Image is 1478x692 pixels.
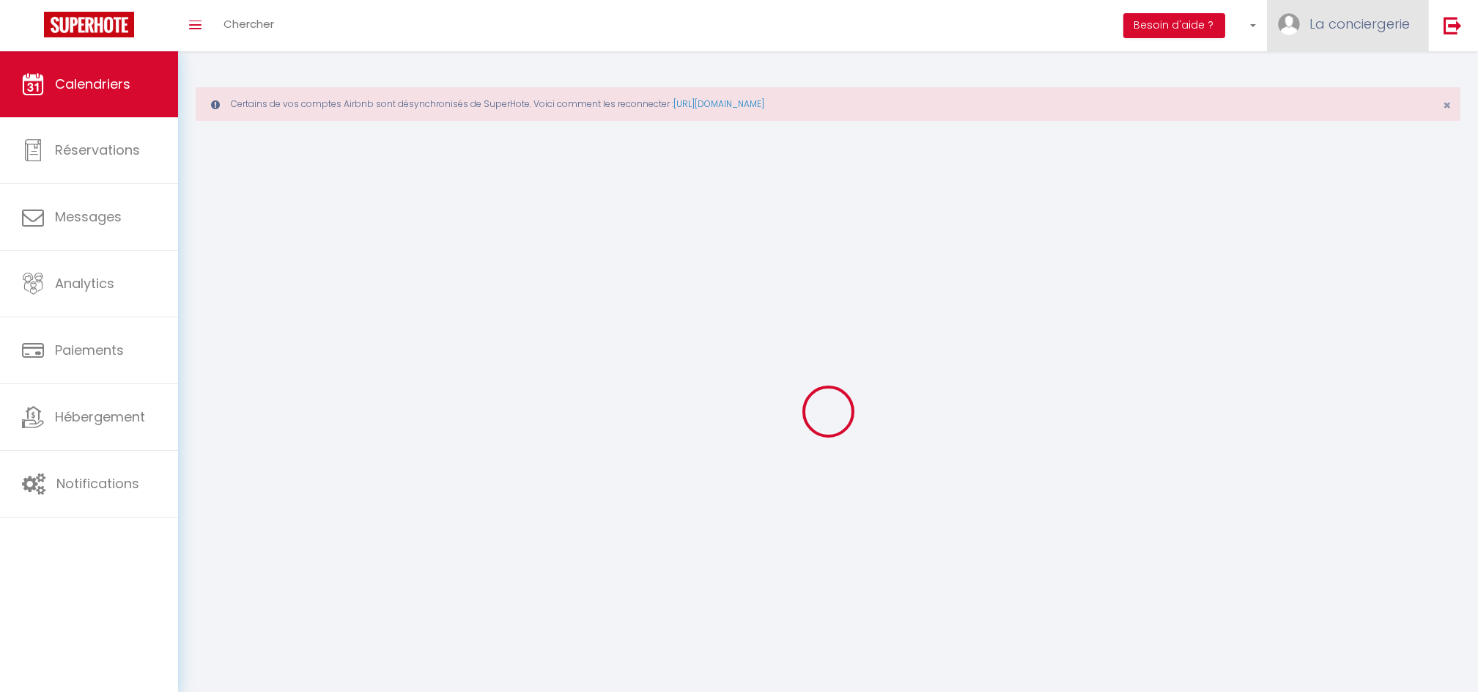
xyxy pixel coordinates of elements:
a: [URL][DOMAIN_NAME] [673,97,764,110]
span: Réservations [55,141,140,159]
span: Analytics [55,274,114,292]
button: Close [1443,99,1451,112]
div: Certains de vos comptes Airbnb sont désynchronisés de SuperHote. Voici comment les reconnecter : [196,87,1460,121]
span: Messages [55,207,122,226]
span: × [1443,96,1451,114]
span: Chercher [223,16,274,32]
span: Paiements [55,341,124,359]
button: Ouvrir le widget de chat LiveChat [12,6,56,50]
img: logout [1444,16,1462,34]
span: Hébergement [55,408,145,426]
span: La conciergerie [1309,15,1410,33]
img: Super Booking [44,12,134,37]
img: ... [1278,13,1300,35]
button: Besoin d'aide ? [1123,13,1225,38]
span: Notifications [56,474,139,493]
span: Calendriers [55,75,130,93]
